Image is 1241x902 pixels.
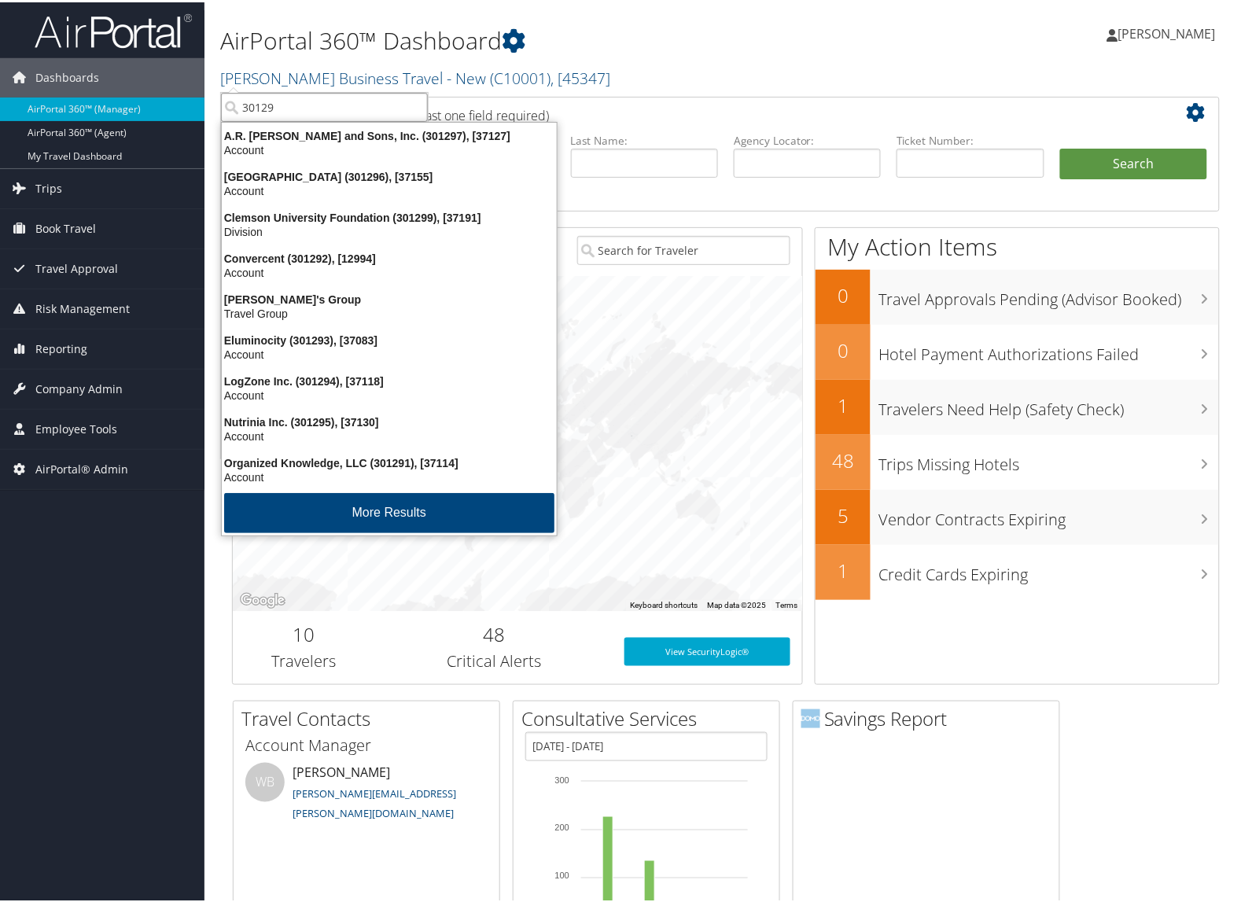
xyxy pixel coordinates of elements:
[816,322,1219,377] a: 0Hotel Payment Authorizations Failed
[707,598,766,607] span: Map data ©2025
[734,131,881,146] label: Agency Locator:
[212,141,566,155] div: Account
[35,287,130,326] span: Risk Management
[35,407,117,447] span: Employee Tools
[816,445,871,472] h2: 48
[212,454,566,468] div: Organized Knowledge, LLC (301291), [37114]
[878,444,1219,473] h3: Trips Missing Hotels
[490,65,551,87] span: ( C10001 )
[212,372,566,386] div: LogZone Inc. (301294), [37118]
[555,869,569,878] tspan: 100
[878,554,1219,584] h3: Credit Cards Expiring
[220,22,894,55] h1: AirPortal 360™ Dashboard
[801,703,1059,730] h2: Savings Report
[245,648,363,670] h3: Travelers
[212,468,566,482] div: Account
[35,56,99,95] span: Dashboards
[220,65,610,87] a: [PERSON_NAME] Business Travel - New
[551,65,610,87] span: , [ 45347 ]
[878,278,1219,308] h3: Travel Approvals Pending (Advisor Booked)
[816,555,871,582] h2: 1
[35,207,96,246] span: Book Travel
[35,10,192,47] img: airportal-logo.png
[212,331,566,345] div: Eluminocity (301293), [37083]
[521,703,779,730] h2: Consultative Services
[816,280,871,307] h2: 0
[878,333,1219,363] h3: Hotel Payment Authorizations Failed
[212,223,566,237] div: Division
[816,377,1219,433] a: 1Travelers Need Help (Safety Check)
[35,247,118,286] span: Travel Approval
[878,499,1219,528] h3: Vendor Contracts Expiring
[35,167,62,206] span: Trips
[212,386,566,400] div: Account
[555,773,569,782] tspan: 300
[816,267,1219,322] a: 0Travel Approvals Pending (Advisor Booked)
[212,263,566,278] div: Account
[245,732,488,754] h3: Account Manager
[399,105,549,122] span: (at least one field required)
[212,304,566,318] div: Travel Group
[212,249,566,263] div: Convercent (301292), [12994]
[212,168,566,182] div: [GEOGRAPHIC_DATA] (301296), [37155]
[35,367,123,407] span: Company Admin
[816,335,871,362] h2: 0
[35,447,128,487] span: AirPortal® Admin
[816,543,1219,598] a: 1Credit Cards Expiring
[1118,23,1216,40] span: [PERSON_NAME]
[816,488,1219,543] a: 5Vendor Contracts Expiring
[245,619,363,646] h2: 10
[878,388,1219,418] h3: Travelers Need Help (Safety Check)
[555,821,569,830] tspan: 200
[212,345,566,359] div: Account
[816,433,1219,488] a: 48Trips Missing Hotels
[237,588,289,609] a: Open this area in Google Maps (opens a new window)
[241,703,499,730] h2: Travel Contacts
[816,228,1219,261] h1: My Action Items
[801,707,820,726] img: domo-logo.png
[237,588,289,609] img: Google
[387,619,601,646] h2: 48
[387,648,601,670] h3: Critical Alerts
[816,500,871,527] h2: 5
[212,427,566,441] div: Account
[212,127,566,141] div: A.R. [PERSON_NAME] and Sons, Inc. (301297), [37127]
[35,327,87,366] span: Reporting
[293,784,456,819] a: [PERSON_NAME][EMAIL_ADDRESS][PERSON_NAME][DOMAIN_NAME]
[775,598,797,607] a: Terms (opens in new tab)
[212,413,566,427] div: Nutrinia Inc. (301295), [37130]
[571,131,718,146] label: Last Name:
[897,131,1044,146] label: Ticket Number:
[624,635,790,664] a: View SecurityLogic®
[245,760,285,800] div: WB
[1107,8,1232,55] a: [PERSON_NAME]
[245,98,1125,124] h2: Airtinerary Lookup
[1060,146,1207,178] button: Search
[577,234,791,263] input: Search for Traveler
[221,90,428,120] input: Search Accounts
[212,290,566,304] div: [PERSON_NAME]'s Group
[212,208,566,223] div: Clemson University Foundation (301299), [37191]
[238,760,495,825] li: [PERSON_NAME]
[816,390,871,417] h2: 1
[224,491,554,531] button: More Results
[630,598,698,609] button: Keyboard shortcuts
[212,182,566,196] div: Account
